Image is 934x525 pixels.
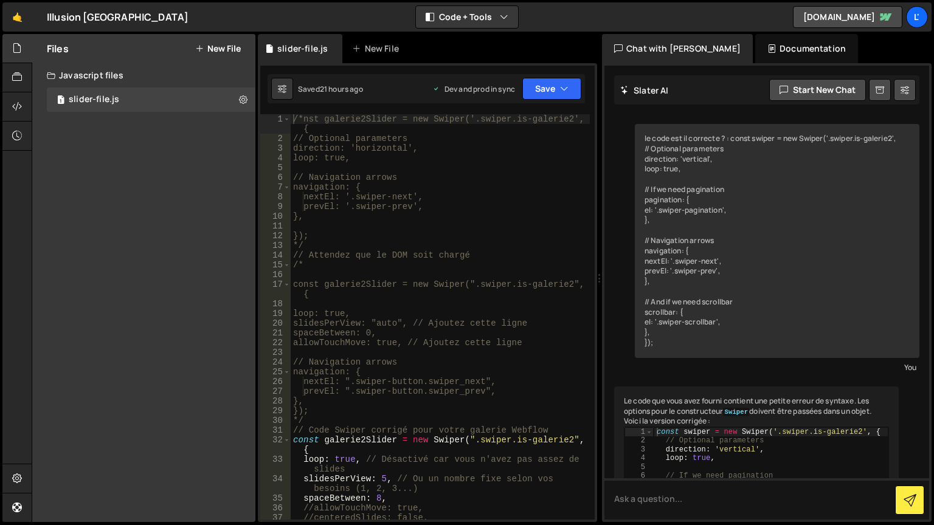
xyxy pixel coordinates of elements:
[47,87,255,112] div: 16569/45286.js
[416,6,518,28] button: Code + Tools
[620,84,669,96] h2: Slater AI
[755,34,858,63] div: Documentation
[260,416,291,425] div: 30
[522,78,581,100] button: Save
[638,361,916,374] div: You
[260,503,291,513] div: 36
[298,84,363,94] div: Saved
[260,328,291,338] div: 21
[47,42,69,55] h2: Files
[260,406,291,416] div: 29
[195,44,241,53] button: New File
[625,445,653,454] div: 3
[47,10,189,24] div: Illusion [GEOGRAPHIC_DATA]
[260,143,291,153] div: 3
[260,134,291,143] div: 2
[260,182,291,192] div: 7
[625,437,653,445] div: 2
[260,299,291,309] div: 18
[260,250,291,260] div: 14
[260,455,291,474] div: 33
[69,94,119,105] div: slider-file.js
[260,493,291,503] div: 35
[260,348,291,357] div: 23
[260,396,291,406] div: 28
[625,472,653,480] div: 6
[625,463,653,472] div: 5
[277,43,328,55] div: slider-file.js
[260,309,291,318] div: 19
[260,192,291,202] div: 8
[260,280,291,299] div: 17
[32,63,255,87] div: Javascript files
[260,153,291,163] div: 4
[260,270,291,280] div: 16
[260,338,291,348] div: 22
[635,124,919,358] div: le code est il correcte ? : const swiper = new Swiper('.swiper.is-galerie2', // Optional paramete...
[260,241,291,250] div: 13
[260,163,291,173] div: 5
[260,231,291,241] div: 12
[352,43,403,55] div: New File
[260,318,291,328] div: 20
[602,34,753,63] div: Chat with [PERSON_NAME]
[260,173,291,182] div: 6
[906,6,928,28] a: L'
[260,367,291,377] div: 25
[260,211,291,221] div: 10
[260,202,291,211] div: 9
[432,84,515,94] div: Dev and prod in sync
[723,408,749,416] code: Swiper
[260,377,291,386] div: 26
[260,513,291,523] div: 37
[769,79,866,101] button: Start new chat
[260,435,291,455] div: 32
[57,96,64,106] span: 1
[2,2,32,32] a: 🤙
[260,221,291,231] div: 11
[625,428,653,436] div: 1
[260,357,291,367] div: 24
[793,6,902,28] a: [DOMAIN_NAME]
[260,260,291,270] div: 15
[320,84,363,94] div: 21 hours ago
[625,454,653,462] div: 4
[260,474,291,493] div: 34
[260,425,291,435] div: 31
[260,114,291,134] div: 1
[260,386,291,396] div: 27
